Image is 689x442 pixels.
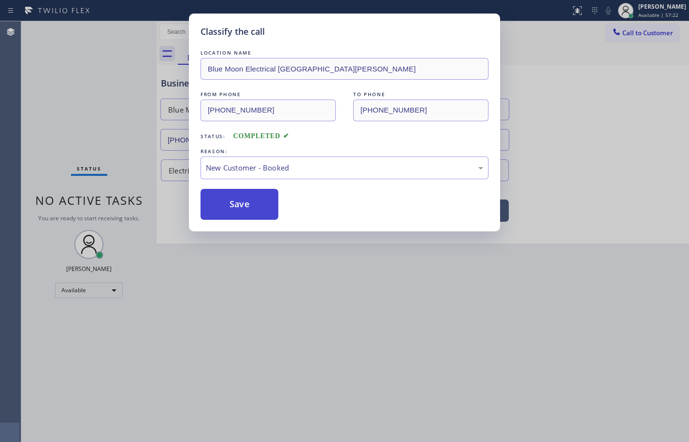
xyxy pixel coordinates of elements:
h5: Classify the call [201,25,265,38]
input: From phone [201,100,336,121]
button: Save [201,189,278,220]
div: TO PHONE [353,89,488,100]
span: Status: [201,133,226,140]
div: FROM PHONE [201,89,336,100]
div: REASON: [201,146,488,157]
input: To phone [353,100,488,121]
div: LOCATION NAME [201,48,488,58]
span: COMPLETED [233,132,289,140]
div: New Customer - Booked [206,162,483,173]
